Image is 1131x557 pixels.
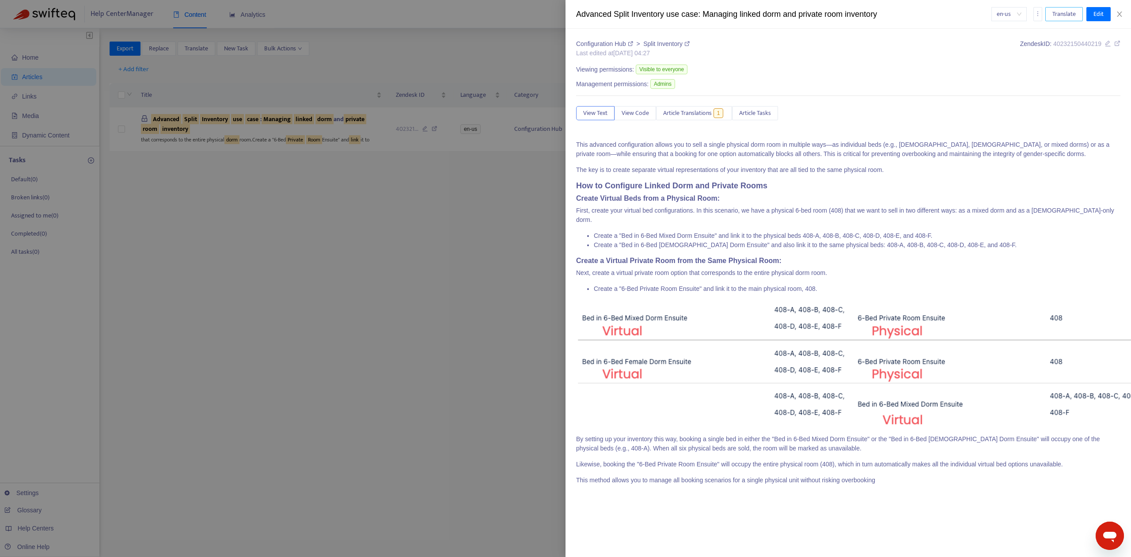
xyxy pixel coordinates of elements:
[622,108,649,118] span: View Code
[1096,522,1124,550] iframe: Botón para iniciar la ventana de mensajería
[576,165,1120,175] p: The key is to create separate virtual representations of your inventory that are all tied to the ...
[663,108,712,118] span: Article Translations
[576,8,991,20] div: Advanced Split Inventory use case: Managing linked dorm and private room inventory
[1086,7,1111,21] button: Edit
[594,231,1120,240] li: Create a "Bed in 6-Bed Mixed Dorm Ensuite" and link it to the physical beds 408-A, 408-B, 408-C, ...
[615,106,656,120] button: View Code
[576,460,1120,469] p: Likewise, booking the "6-Bed Private Room Ensuite" will occupy the entire physical room (408), wh...
[650,79,675,89] span: Admins
[576,40,635,47] a: Configuration Hub
[576,49,690,58] div: Last edited at [DATE] 04:27
[583,108,607,118] span: View Text
[576,65,634,74] span: Viewing permissions:
[594,284,1120,294] li: Create a "6-Bed Private Room Ensuite" and link it to the main physical room, 408.
[1113,10,1126,19] button: Close
[1033,7,1042,21] button: more
[576,257,782,264] strong: Create a Virtual Private Room from the Same Physical Room:
[576,206,1120,225] p: First, create your virtual bed configurations. In this scenario, we have a physical 6-bed room (4...
[1116,11,1123,18] span: close
[636,65,687,74] span: Visible to everyone
[643,40,690,47] a: Split Inventory
[656,106,732,120] button: Article Translations1
[576,181,767,190] strong: How to Configure Linked Dorm and Private Rooms
[576,268,1120,278] p: Next, create a virtual private room option that corresponds to the entire physical dorm room.
[576,106,615,120] button: View Text
[576,435,1120,453] p: By setting up your inventory this way, booking a single bed in either the "Bed in 6-Bed Mixed Dor...
[739,108,771,118] span: Article Tasks
[576,39,690,49] div: >
[1035,11,1041,17] span: more
[1053,40,1101,47] span: 40232150440219
[1052,9,1076,19] span: Translate
[997,8,1021,21] span: en-us
[576,476,1120,485] p: This method allows you to manage all booking scenarios for a single physical unit without risking...
[1045,7,1083,21] button: Translate
[576,140,1120,159] p: This advanced configuration allows you to sell a single physical dorm room in multiple ways—as in...
[714,108,724,118] span: 1
[1020,39,1120,58] div: Zendesk ID:
[594,240,1120,250] li: Create a "Bed in 6-Bed [DEMOGRAPHIC_DATA] Dorm Ensuite" and also link it to the same physical bed...
[576,195,720,202] strong: Create Virtual Beds from a Physical Room:
[576,80,649,89] span: Management permissions:
[1093,9,1104,19] span: Edit
[732,106,778,120] button: Article Tasks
